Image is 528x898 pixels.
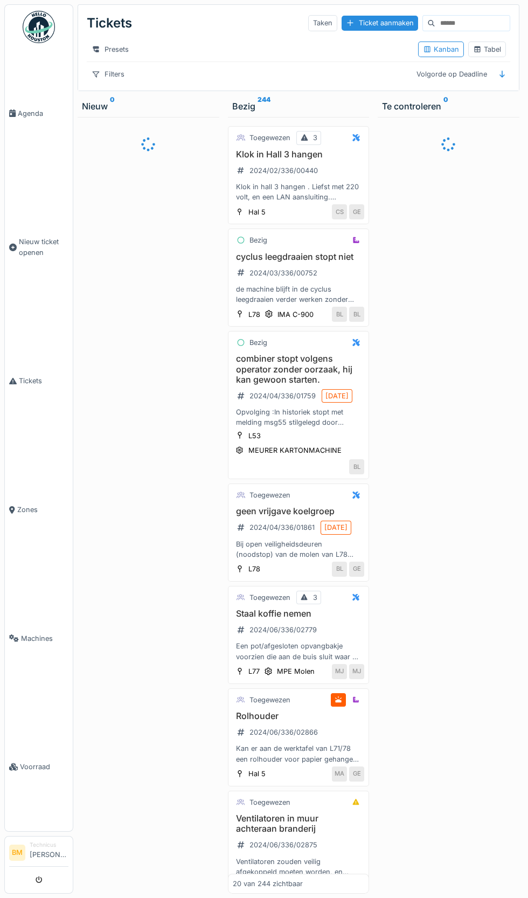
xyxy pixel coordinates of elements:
li: BM [9,845,25,861]
a: Nieuw ticket openen [5,178,73,317]
div: L78 [248,564,260,574]
span: Voorraad [20,762,68,772]
div: Hal 5 [248,207,266,217]
div: Filters [87,66,129,82]
div: Toegewezen [249,695,290,705]
div: Bezig [249,337,267,348]
div: Bij open veiligheidsdeuren (noodstop) van de molen van L78 krijgt de koeler geen vrijgave om te w... [233,539,365,559]
div: 2024/04/336/01861 [249,522,315,533]
div: Klok in hall 3 hangen . Liefst met 220 volt, en een LAN aansluiting. PS. enkel een klok, en geen ... [233,182,365,202]
div: BL [349,459,364,474]
span: Nieuw ticket openen [19,237,68,257]
div: Volgorde op Deadline [412,66,492,82]
div: BL [332,307,347,322]
sup: 0 [110,100,115,113]
h3: geen vrijgave koelgroep [233,506,365,516]
div: Opvolging :In historiek stopt met melding msg55 stilgelegd door achterliggende kartonneermachine.... [233,407,365,427]
div: Hal 5 [248,769,266,779]
div: Ventilatoren zouden veilig afgekoppeld moeten worden, en roosters en schoepen gereinigd worden. [233,856,365,877]
div: L78 [248,309,260,320]
div: Te controleren [382,100,515,113]
span: Machines [21,633,68,644]
a: Agenda [5,49,73,178]
div: MEURER KARTONMACHINE [248,445,342,455]
div: Tabel [473,44,501,54]
div: 2024/03/336/00752 [249,268,317,278]
span: Tickets [19,376,68,386]
h3: combiner stopt volgens operator zonder oorzaak, hij kan gewoon starten. [233,354,365,385]
div: [DATE] [325,391,349,401]
div: Bezig [249,235,267,245]
a: Zones [5,445,73,574]
li: [PERSON_NAME] [30,841,68,864]
div: Tickets [87,9,132,37]
div: 3 [313,592,317,603]
a: Machines [5,574,73,703]
div: Nieuw [82,100,215,113]
div: de machine blijft in de cyclus leegdraaien verder werken zonder foutmelding [233,284,365,305]
div: MPE Molen [277,666,315,676]
div: MJ [332,664,347,679]
a: Tickets [5,317,73,446]
img: Badge_color-CXgf-gQk.svg [23,11,55,43]
sup: 0 [443,100,448,113]
div: 2024/06/336/02866 [249,727,318,737]
div: MA [332,766,347,782]
div: GE [349,766,364,782]
div: Toegewezen [249,133,290,143]
div: 2024/06/336/02779 [249,625,317,635]
div: Toegewezen [249,592,290,603]
div: [DATE] [324,522,348,533]
a: BM Technicus[PERSON_NAME] [9,841,68,867]
span: Zones [17,505,68,515]
div: Toegewezen [249,797,290,807]
div: Kan er aan de werktafel van L71/78 een rolhouder voor papier gehangen worden zoals op L71/72 (zie... [233,743,365,764]
span: Agenda [18,108,68,119]
div: CS [332,204,347,219]
a: Voorraad [5,703,73,832]
div: 2024/06/336/02875 [249,840,317,850]
h3: cyclus leegdraaien stopt niet [233,252,365,262]
div: BL [332,562,347,577]
h3: Ventilatoren in muur achteraan branderij [233,813,365,834]
h3: Staal koffie nemen [233,609,365,619]
div: MJ [349,664,364,679]
div: 3 [313,133,317,143]
div: GE [349,562,364,577]
div: Toegewezen [249,490,290,500]
div: 2024/04/336/01759 [249,391,316,401]
h3: Rolhouder [233,711,365,721]
sup: 244 [258,100,270,113]
h3: Klok in Hall 3 hangen [233,149,365,160]
div: Kanban [423,44,459,54]
div: L53 [248,431,261,441]
div: Taken [308,15,337,31]
div: Een pot/afgesloten opvangbakje voorzien die aan de buis sluit waar ze een staal nemen van de MPE ... [233,641,365,661]
div: 20 van 244 zichtbaar [233,879,303,889]
div: IMA C-900 [277,309,314,320]
div: Ticket aanmaken [342,16,418,30]
div: 2024/02/336/00440 [249,165,318,176]
div: Technicus [30,841,68,849]
div: GE [349,204,364,219]
div: BL [349,307,364,322]
div: L77 [248,666,260,676]
div: Bezig [232,100,365,113]
div: Presets [87,42,134,57]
